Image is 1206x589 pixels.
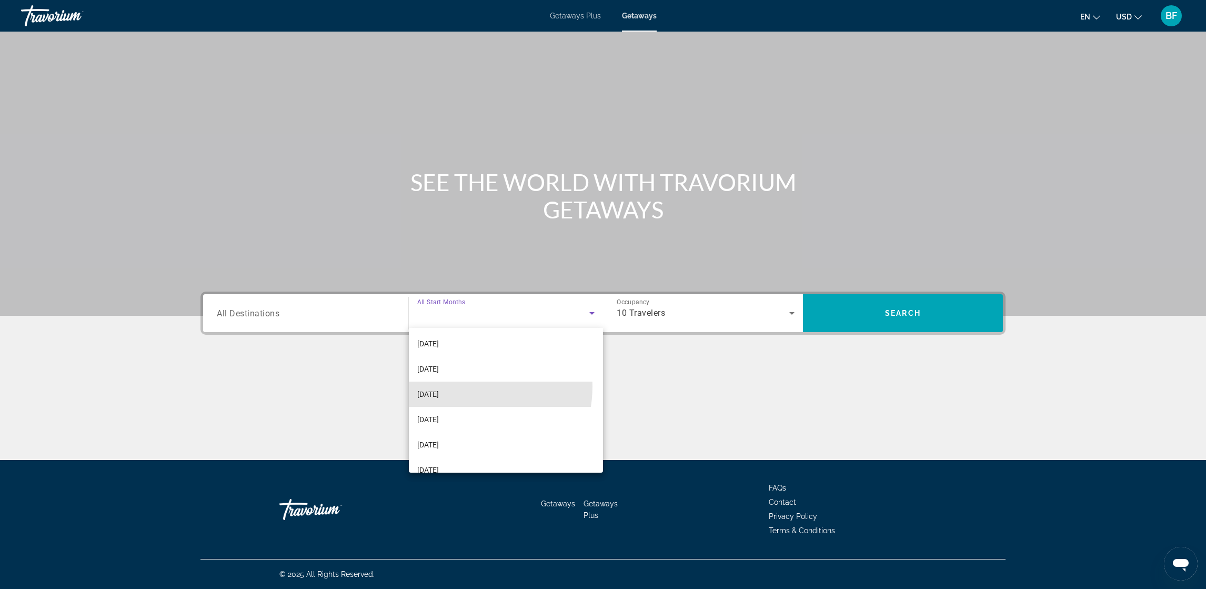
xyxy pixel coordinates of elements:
[417,337,439,350] span: [DATE]
[417,388,439,401] span: [DATE]
[417,363,439,375] span: [DATE]
[1164,547,1198,581] iframe: Button to launch messaging window
[417,413,439,426] span: [DATE]
[417,438,439,451] span: [DATE]
[417,464,439,476] span: [DATE]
